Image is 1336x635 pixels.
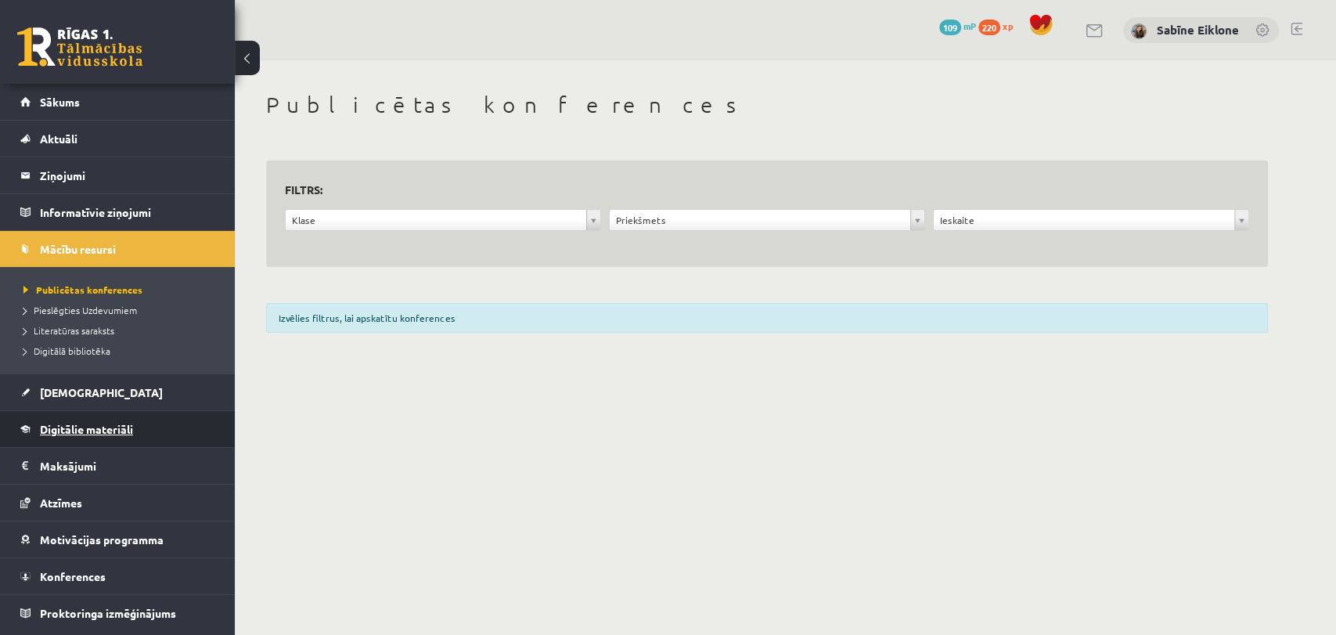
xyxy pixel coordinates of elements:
[40,132,77,146] span: Aktuāli
[1157,22,1239,38] a: Sabīne Eiklone
[23,283,219,297] a: Publicētas konferences
[40,496,82,510] span: Atzīmes
[40,157,215,193] legend: Ziņojumi
[1131,23,1147,39] img: Sabīne Eiklone
[40,606,176,620] span: Proktoringa izmēģinājums
[20,595,215,631] a: Proktoringa izmēģinājums
[978,20,1000,35] span: 220
[266,303,1268,333] div: Izvēlies filtrus, lai apskatītu konferences
[963,20,976,32] span: mP
[40,422,133,436] span: Digitālie materiāli
[616,210,904,230] span: Priekšmets
[934,210,1248,230] a: Ieskaite
[23,304,137,316] span: Pieslēgties Uzdevumiem
[23,323,219,337] a: Literatūras saraksts
[20,231,215,267] a: Mācību resursi
[285,179,1230,200] h3: Filtrs:
[20,448,215,484] a: Maksājumi
[610,210,924,230] a: Priekšmets
[978,20,1021,32] a: 220 xp
[20,521,215,557] a: Motivācijas programma
[23,283,142,296] span: Publicētas konferences
[20,157,215,193] a: Ziņojumi
[17,27,142,67] a: Rīgas 1. Tālmācības vidusskola
[20,374,215,410] a: [DEMOGRAPHIC_DATA]
[40,532,164,547] span: Motivācijas programma
[40,385,163,399] span: [DEMOGRAPHIC_DATA]
[1003,20,1013,32] span: xp
[23,324,114,337] span: Literatūras saraksts
[20,411,215,447] a: Digitālie materiāli
[23,303,219,317] a: Pieslēgties Uzdevumiem
[23,344,219,358] a: Digitālā bibliotēka
[40,569,106,583] span: Konferences
[20,121,215,157] a: Aktuāli
[266,92,1268,118] h1: Publicētas konferences
[23,345,110,357] span: Digitālā bibliotēka
[20,194,215,230] a: Informatīvie ziņojumi
[40,95,80,109] span: Sākums
[286,210,600,230] a: Klase
[40,448,215,484] legend: Maksājumi
[939,20,961,35] span: 109
[292,210,580,230] span: Klase
[40,242,116,256] span: Mācību resursi
[20,485,215,521] a: Atzīmes
[940,210,1228,230] span: Ieskaite
[20,84,215,120] a: Sākums
[939,20,976,32] a: 109 mP
[40,194,215,230] legend: Informatīvie ziņojumi
[20,558,215,594] a: Konferences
